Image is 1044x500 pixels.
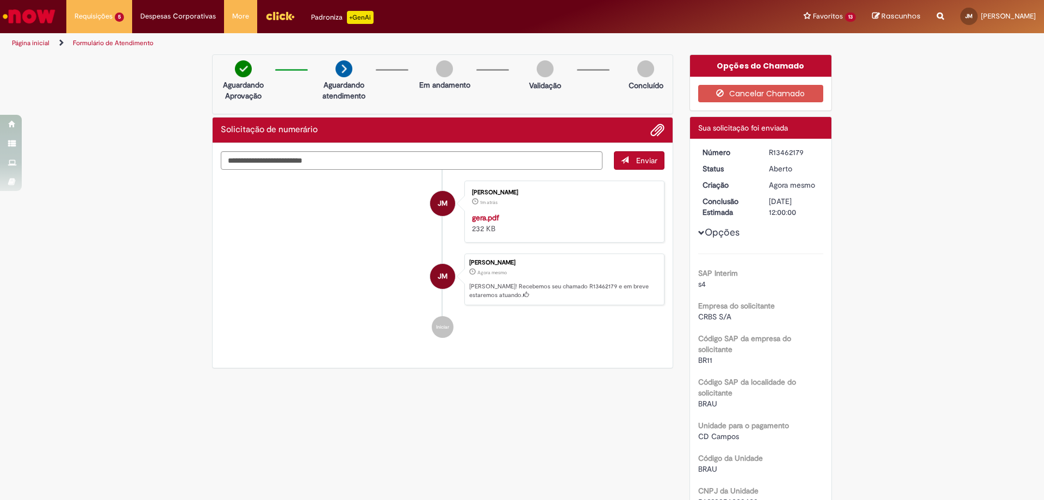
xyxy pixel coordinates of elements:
[965,13,973,20] span: JM
[140,11,216,22] span: Despesas Corporativas
[73,39,153,47] a: Formulário de Atendimento
[698,399,717,409] span: BRAU
[769,196,819,218] div: [DATE] 12:00:00
[480,199,498,206] time: 29/08/2025 12:26:29
[115,13,124,22] span: 5
[698,486,759,496] b: CNPJ da Unidade
[698,421,789,430] b: Unidade para o pagamento
[650,123,664,137] button: Adicionar anexos
[769,180,819,190] div: 29/08/2025 12:26:34
[690,55,832,77] div: Opções do Chamado
[698,85,824,102] button: Cancelar Chamado
[221,125,318,135] h2: Solicitação de numerário Histórico de tíquete
[12,39,49,47] a: Página inicial
[477,269,507,276] time: 29/08/2025 12:26:34
[265,8,295,24] img: click_logo_yellow_360x200.png
[698,355,712,365] span: BR11
[698,268,738,278] b: SAP Interim
[472,212,653,234] div: 232 KB
[8,33,688,53] ul: Trilhas de página
[813,11,843,22] span: Favoritos
[311,11,374,24] div: Padroniza
[872,11,921,22] a: Rascunhos
[694,180,761,190] dt: Criação
[698,431,739,441] span: CD Campos
[74,11,113,22] span: Requisições
[881,11,921,21] span: Rascunhos
[1,5,57,27] img: ServiceNow
[698,301,775,311] b: Empresa do solicitante
[769,180,815,190] time: 29/08/2025 12:26:34
[436,60,453,77] img: img-circle-grey.png
[472,189,653,196] div: [PERSON_NAME]
[318,79,370,101] p: Aguardando atendimento
[698,453,763,463] b: Código da Unidade
[235,60,252,77] img: check-circle-green.png
[698,312,731,322] span: CRBS S/A
[419,79,470,90] p: Em andamento
[698,377,796,398] b: Código SAP da localidade do solicitante
[335,60,352,77] img: arrow-next.png
[529,80,561,91] p: Validação
[769,147,819,158] div: R13462179
[469,260,658,266] div: [PERSON_NAME]
[477,269,507,276] span: Agora mesmo
[217,79,270,101] p: Aguardando Aprovação
[637,60,654,77] img: img-circle-grey.png
[537,60,554,77] img: img-circle-grey.png
[698,123,788,133] span: Sua solicitação foi enviada
[438,263,448,289] span: JM
[698,334,791,354] b: Código SAP da empresa do solicitante
[438,190,448,217] span: JM
[629,80,663,91] p: Concluído
[694,147,761,158] dt: Número
[347,11,374,24] p: +GenAi
[636,156,657,165] span: Enviar
[221,170,664,349] ul: Histórico de tíquete
[221,151,602,170] textarea: Digite sua mensagem aqui...
[769,180,815,190] span: Agora mesmo
[614,151,664,170] button: Enviar
[845,13,856,22] span: 13
[694,163,761,174] dt: Status
[430,264,455,289] div: Julia Soares Correa Manhaes
[480,199,498,206] span: 1m atrás
[981,11,1036,21] span: [PERSON_NAME]
[698,279,706,289] span: s4
[232,11,249,22] span: More
[472,213,499,223] a: gera.pdf
[430,191,455,216] div: Julia Soares Correa Manhaes
[221,254,664,306] li: Julia Soares Correa Manhaes
[469,282,658,299] p: [PERSON_NAME]! Recebemos seu chamado R13462179 e em breve estaremos atuando.
[769,163,819,174] div: Aberto
[694,196,761,218] dt: Conclusão Estimada
[698,464,717,474] span: BRAU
